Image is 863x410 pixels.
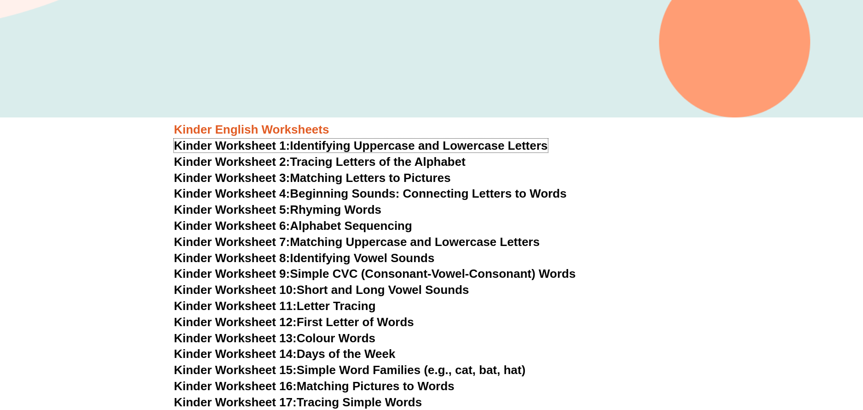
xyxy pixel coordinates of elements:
span: Kinder Worksheet 12: [174,315,297,329]
span: Kinder Worksheet 8: [174,251,290,265]
span: Kinder Worksheet 4: [174,187,290,200]
a: Kinder Worksheet 4:Beginning Sounds: Connecting Letters to Words [174,187,567,200]
a: Kinder Worksheet 11:Letter Tracing [174,299,376,313]
iframe: Chat Widget [710,306,863,410]
span: Kinder Worksheet 13: [174,331,297,345]
a: Kinder Worksheet 1:Identifying Uppercase and Lowercase Letters [174,139,548,152]
div: וידג'ט של צ'אט [710,306,863,410]
a: Kinder Worksheet 2:Tracing Letters of the Alphabet [174,155,466,169]
a: Kinder Worksheet 7:Matching Uppercase and Lowercase Letters [174,235,540,249]
a: Kinder Worksheet 13:Colour Words [174,331,375,345]
span: Kinder Worksheet 1: [174,139,290,152]
a: Kinder Worksheet 9:Simple CVC (Consonant-Vowel-Consonant) Words [174,267,575,281]
span: Kinder Worksheet 10: [174,283,297,297]
span: Kinder Worksheet 16: [174,379,297,393]
span: Kinder Worksheet 7: [174,235,290,249]
a: Kinder Worksheet 5:Rhyming Words [174,203,381,217]
a: Kinder Worksheet 12:First Letter of Words [174,315,414,329]
span: Kinder Worksheet 2: [174,155,290,169]
span: Kinder Worksheet 3: [174,171,290,185]
span: Kinder Worksheet 14: [174,347,297,361]
span: Kinder Worksheet 15: [174,363,297,377]
a: Kinder Worksheet 17:Tracing Simple Words [174,395,422,409]
span: Kinder Worksheet 5: [174,203,290,217]
span: Kinder Worksheet 11: [174,299,297,313]
span: Kinder Worksheet 9: [174,267,290,281]
h3: Kinder English Worksheets [174,122,689,138]
a: Kinder Worksheet 8:Identifying Vowel Sounds [174,251,434,265]
a: Kinder Worksheet 16:Matching Pictures to Words [174,379,455,393]
a: Kinder Worksheet 14:Days of the Week [174,347,395,361]
span: Kinder Worksheet 6: [174,219,290,233]
span: Kinder Worksheet 17: [174,395,297,409]
a: Kinder Worksheet 3:Matching Letters to Pictures [174,171,451,185]
a: Kinder Worksheet 15:Simple Word Families (e.g., cat, bat, hat) [174,363,525,377]
a: Kinder Worksheet 6:Alphabet Sequencing [174,219,412,233]
a: Kinder Worksheet 10:Short and Long Vowel Sounds [174,283,469,297]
